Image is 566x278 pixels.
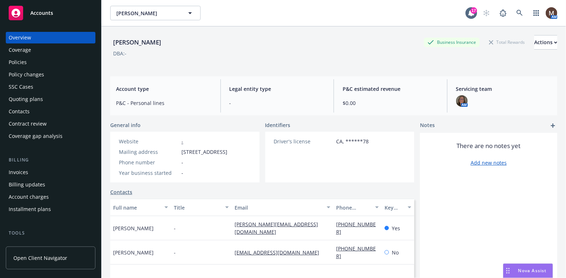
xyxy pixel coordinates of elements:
div: Overview [9,32,31,43]
a: Contract review [6,118,95,130]
div: Policies [9,56,27,68]
button: Email [232,199,333,216]
div: Phone number [119,159,179,166]
a: Add new notes [471,159,507,167]
div: Account charges [9,191,49,203]
span: P&C - Personal lines [116,99,212,107]
div: Invoices [9,167,28,178]
span: [PERSON_NAME] [116,9,179,17]
div: Coverage gap analysis [9,130,63,142]
div: Email [235,204,322,211]
div: Policy changes [9,69,44,80]
span: - [174,224,176,232]
a: [EMAIL_ADDRESS][DOMAIN_NAME] [235,249,325,256]
a: - [181,138,183,145]
div: Title [174,204,221,211]
span: [PERSON_NAME] [113,249,154,256]
a: Overview [6,32,95,43]
div: Coverage [9,44,31,56]
div: Total Rewards [485,38,528,47]
a: [PHONE_NUMBER] [336,245,376,260]
span: [STREET_ADDRESS] [181,148,227,156]
span: $0.00 [343,99,438,107]
div: Driver's license [274,138,334,145]
div: Billing [6,156,95,164]
div: Drag to move [503,264,513,278]
a: Policy changes [6,69,95,80]
a: Switch app [529,6,544,20]
a: Billing updates [6,179,95,190]
div: Business Insurance [424,38,480,47]
span: P&C estimated revenue [343,85,438,93]
a: Quoting plans [6,93,95,105]
span: No [392,249,399,256]
span: Servicing team [456,85,552,93]
div: Billing updates [9,179,45,190]
div: Website [119,138,179,145]
button: Actions [534,35,557,50]
button: Title [171,199,232,216]
img: photo [546,7,557,19]
div: Actions [534,35,557,49]
div: SSC Cases [9,81,33,93]
div: Quoting plans [9,93,43,105]
span: - [181,159,183,166]
a: Accounts [6,3,95,23]
a: Coverage gap analysis [6,130,95,142]
div: 17 [471,7,477,14]
button: [PERSON_NAME] [110,6,201,20]
span: There are no notes yet [457,142,521,150]
a: Invoices [6,167,95,178]
span: - [174,249,176,256]
div: Mailing address [119,148,179,156]
div: Manage files [9,240,39,251]
span: Accounts [30,10,53,16]
a: [PERSON_NAME][EMAIL_ADDRESS][DOMAIN_NAME] [235,221,318,235]
div: Contacts [9,106,30,117]
a: Contacts [110,188,132,196]
div: Year business started [119,169,179,177]
img: photo [456,95,468,107]
span: - [230,99,325,107]
div: Full name [113,204,160,211]
div: [PERSON_NAME] [110,38,164,47]
span: Legal entity type [230,85,325,93]
span: Nova Assist [518,268,547,274]
button: Key contact [382,199,414,216]
a: Manage files [6,240,95,251]
button: Full name [110,199,171,216]
span: [PERSON_NAME] [113,224,154,232]
a: Account charges [6,191,95,203]
a: Coverage [6,44,95,56]
a: SSC Cases [6,81,95,93]
a: Installment plans [6,203,95,215]
div: Key contact [385,204,403,211]
div: Phone number [336,204,371,211]
a: add [549,121,557,130]
a: Contacts [6,106,95,117]
div: DBA: - [113,50,127,57]
div: Contract review [9,118,47,130]
span: Account type [116,85,212,93]
button: Phone number [333,199,382,216]
span: Identifiers [265,121,291,129]
span: Notes [420,121,435,130]
a: Start snowing [479,6,494,20]
span: Yes [392,224,400,232]
div: Tools [6,229,95,237]
a: [PHONE_NUMBER] [336,221,376,235]
a: Policies [6,56,95,68]
span: General info [110,121,141,129]
span: Open Client Navigator [13,254,67,262]
button: Nova Assist [503,264,553,278]
span: - [181,169,183,177]
div: Installment plans [9,203,51,215]
a: Search [513,6,527,20]
a: Report a Bug [496,6,510,20]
